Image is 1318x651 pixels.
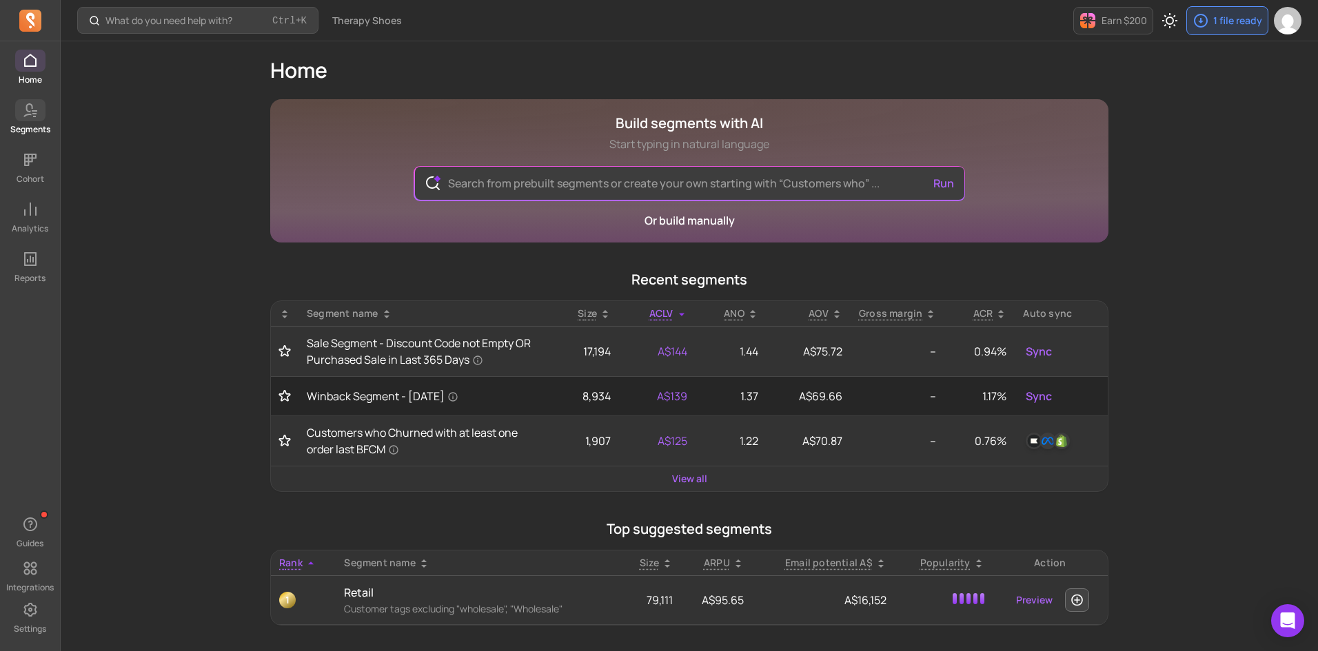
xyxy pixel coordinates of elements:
p: Email potential A$ [785,556,873,570]
p: 17,194 [558,343,611,360]
p: 1.37 [704,388,758,404]
span: 79,111 [647,592,673,608]
button: Toggle favorite [279,389,290,403]
p: Cohort [17,174,44,185]
div: Open Intercom Messenger [1271,604,1304,637]
p: Analytics [12,223,48,234]
img: klaviyo [1026,433,1042,449]
p: Retail [344,584,612,601]
p: 8,934 [558,388,611,404]
p: ACR [973,307,993,320]
a: View all [672,472,707,486]
img: facebook [1040,433,1056,449]
span: Size [640,556,659,569]
div: Auto sync [1023,307,1099,320]
kbd: K [301,15,307,26]
span: 1 [279,592,296,608]
p: 1 file ready [1213,14,1262,28]
p: Start typing in natural language [609,136,769,152]
span: ANO [724,307,744,320]
p: -- [859,343,937,360]
a: Or build manually [645,213,735,228]
p: A$70.87 [775,433,842,449]
span: Therapy Shoes [332,14,402,28]
p: What do you need help with? [105,14,232,28]
p: 1,907 [558,433,611,449]
p: Home [19,74,42,85]
button: Run [928,169,960,197]
div: Segment name [344,556,612,570]
button: Earn $200 [1073,7,1153,34]
p: AOV [809,307,829,320]
p: Customer tags excluding "wholesale", "Wholesale" [344,602,612,616]
h1: Home [270,58,1108,83]
button: Sync [1023,385,1055,407]
h1: Build segments with AI [609,114,769,133]
button: Toggle favorite [279,344,290,358]
a: Winback Segment - [DATE] [307,388,541,404]
input: Search from prebuilt segments or create your own starting with “Customers who” ... [437,167,942,200]
p: Integrations [6,582,54,593]
p: A$69.66 [775,388,842,404]
button: What do you need help with?Ctrl+K [77,7,318,34]
button: Toggle favorite [279,434,290,448]
p: Earn $200 [1102,14,1147,28]
a: Sale Segment - Discount Code not Empty OR Purchased Sale in Last 365 Days [307,335,541,368]
a: Preview [1011,588,1058,612]
p: A$139 [627,388,687,404]
kbd: Ctrl [272,14,296,28]
span: Rank [279,556,303,569]
span: Sync [1026,388,1052,404]
button: Toggle dark mode [1156,7,1184,34]
p: Popularity [920,556,971,570]
p: A$144 [627,343,687,360]
p: Settings [14,623,46,634]
p: A$125 [627,433,687,449]
p: Top suggested segments [270,519,1108,539]
p: A$75.72 [775,343,842,360]
p: Recent segments [270,270,1108,289]
p: 0.76% [953,433,1006,449]
img: shopify_customer_tag [1053,433,1070,449]
span: A$95.65 [702,592,744,608]
p: Gross margin [859,307,923,320]
button: klaviyofacebookshopify_customer_tag [1023,430,1073,452]
img: avatar [1274,7,1301,34]
p: Reports [14,273,45,284]
p: Segments [10,124,50,135]
span: A$16,152 [844,592,886,608]
div: Action [1001,556,1099,570]
p: 1.22 [704,433,758,449]
p: ARPU [704,556,730,570]
button: Sync [1023,340,1055,362]
button: Therapy Shoes [324,8,410,33]
button: Guides [15,510,45,552]
div: Segment name [307,307,541,320]
span: + [272,13,307,28]
p: 1.44 [704,343,758,360]
a: Customers who Churned with at least one order last BFCM [307,424,541,457]
p: 0.94% [953,343,1006,360]
span: Sync [1026,343,1052,360]
span: ACLV [649,307,673,320]
span: Winback Segment - [DATE] [307,388,458,404]
p: Guides [17,538,43,549]
span: Size [578,307,597,320]
p: -- [859,433,937,449]
button: 1 file ready [1186,6,1268,35]
p: -- [859,388,937,404]
p: 1.17% [953,388,1006,404]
